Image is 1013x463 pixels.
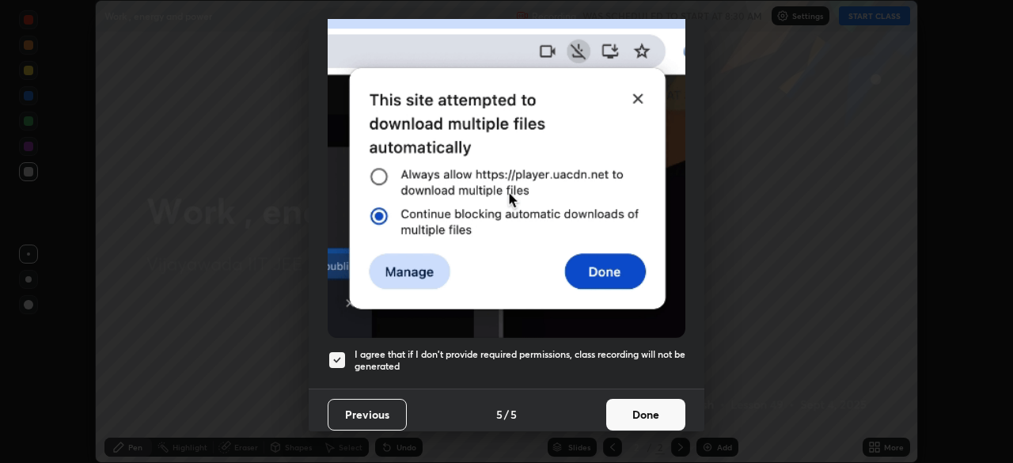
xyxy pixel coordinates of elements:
button: Done [606,399,685,431]
h4: 5 [510,406,517,423]
h5: I agree that if I don't provide required permissions, class recording will not be generated [355,348,685,373]
h4: / [504,406,509,423]
h4: 5 [496,406,503,423]
button: Previous [328,399,407,431]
